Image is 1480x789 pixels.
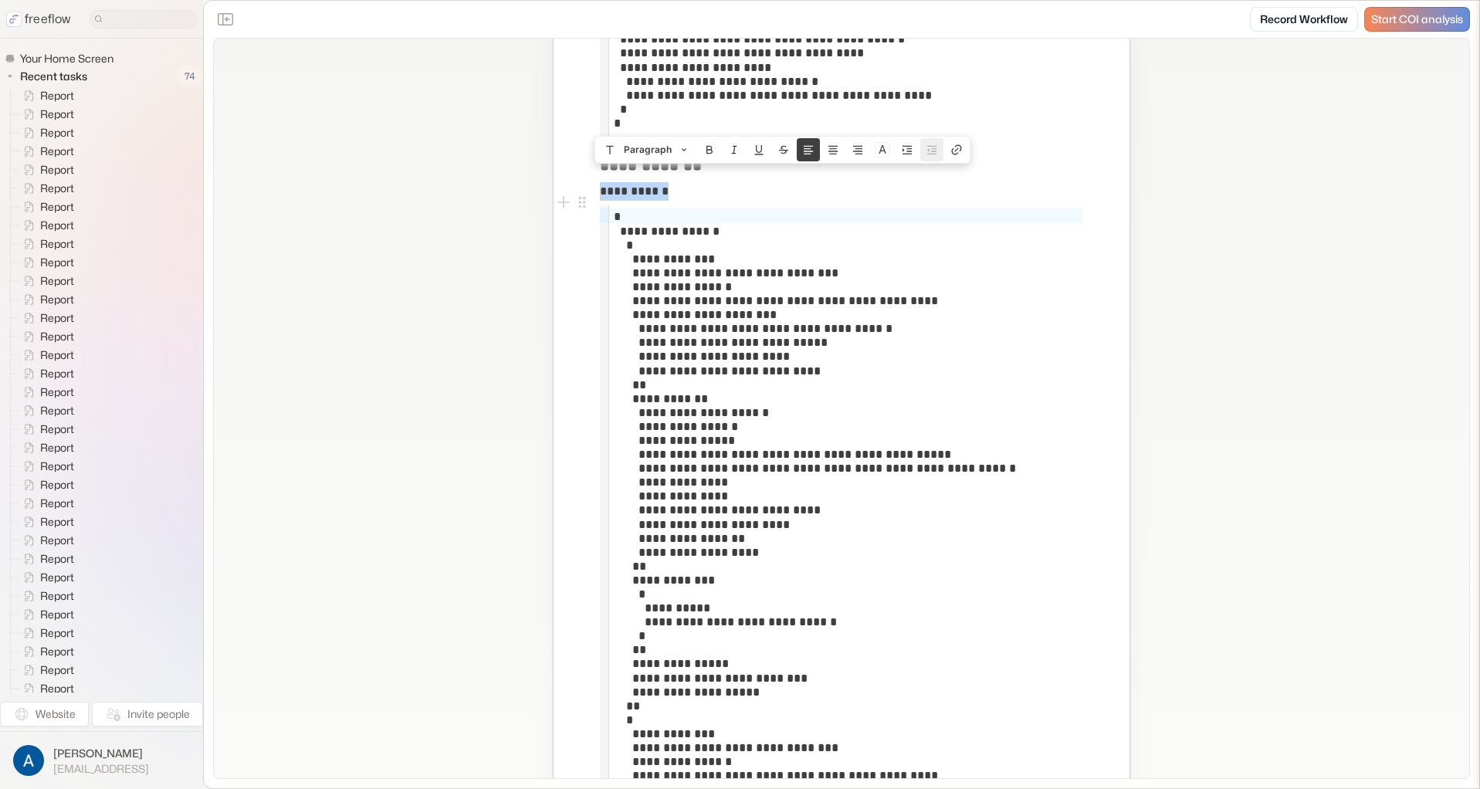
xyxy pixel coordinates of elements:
span: Report [37,107,79,122]
span: Report [37,88,79,103]
a: Report [11,235,80,253]
span: Report [37,125,79,141]
a: Report [11,605,80,624]
img: profile [13,745,44,776]
a: Report [11,105,80,124]
span: Report [37,162,79,178]
a: Report [11,401,80,420]
a: Report [11,642,80,661]
button: Paragraph [597,138,696,161]
button: [PERSON_NAME][EMAIL_ADDRESS] [9,741,194,780]
span: Report [37,477,79,493]
a: Report [11,420,80,439]
span: Report [37,662,79,678]
span: 74 [177,66,203,86]
a: Report [11,86,80,105]
a: Report [11,142,80,161]
a: Report [11,457,80,476]
button: Align text center [821,138,845,161]
span: Report [37,459,79,474]
a: Report [11,179,80,198]
button: Create link [945,138,968,161]
span: Report [37,570,79,585]
button: Close the sidebar [213,7,238,32]
span: Report [37,236,79,252]
span: Paragraph [624,138,672,161]
span: [EMAIL_ADDRESS] [53,762,149,776]
button: Recent tasks [5,67,93,86]
a: Report [11,364,80,383]
span: Report [37,644,79,659]
span: Report [37,384,79,400]
a: Report [11,476,80,494]
a: Report [11,161,80,179]
a: Report [11,531,80,550]
button: Italic [723,138,746,161]
a: Your Home Screen [5,51,120,66]
a: Report [11,272,80,290]
button: Invite people [92,702,203,726]
a: Report [11,346,80,364]
button: Align text right [846,138,869,161]
span: Report [37,347,79,363]
a: Report [11,253,80,272]
a: Report [11,513,80,531]
a: Report [11,124,80,142]
a: Report [11,216,80,235]
span: Report [37,181,79,196]
span: Report [37,255,79,270]
span: Report [37,625,79,641]
span: Report [37,366,79,381]
a: Report [11,587,80,605]
button: Align text left [797,138,820,161]
span: Report [37,329,79,344]
a: Start COI analysis [1364,7,1470,32]
span: Your Home Screen [17,51,118,66]
button: Bold [698,138,721,161]
a: freeflow [6,10,71,29]
span: Report [37,681,79,696]
span: Report [37,551,79,567]
button: Nest block [896,138,919,161]
span: Report [37,144,79,159]
a: Report [11,198,80,216]
span: Report [37,514,79,530]
a: Report [11,624,80,642]
button: Strike [772,138,795,161]
a: Report [11,439,80,457]
span: Recent tasks [17,69,92,84]
span: Report [37,403,79,418]
p: freeflow [25,10,71,29]
span: Report [37,533,79,548]
span: Start COI analysis [1371,13,1463,26]
button: Unnest block [920,138,943,161]
span: Report [37,292,79,307]
a: Report [11,383,80,401]
button: Add block [554,193,573,212]
span: Report [37,218,79,233]
a: Report [11,290,80,309]
span: Report [37,199,79,215]
span: Report [37,440,79,455]
a: Report [11,679,80,698]
button: Colors [871,138,894,161]
a: Report [11,327,80,346]
a: Report [11,568,80,587]
span: Report [37,273,79,289]
a: Record Workflow [1250,7,1358,32]
button: Underline [747,138,770,161]
span: Report [37,607,79,622]
a: Report [11,661,80,679]
span: Report [37,310,79,326]
a: Report [11,309,80,327]
a: Report [11,550,80,568]
a: Report [11,494,80,513]
span: [PERSON_NAME] [53,746,149,761]
span: Report [37,496,79,511]
span: Report [37,422,79,437]
button: Open block menu [573,193,591,212]
span: Report [37,588,79,604]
